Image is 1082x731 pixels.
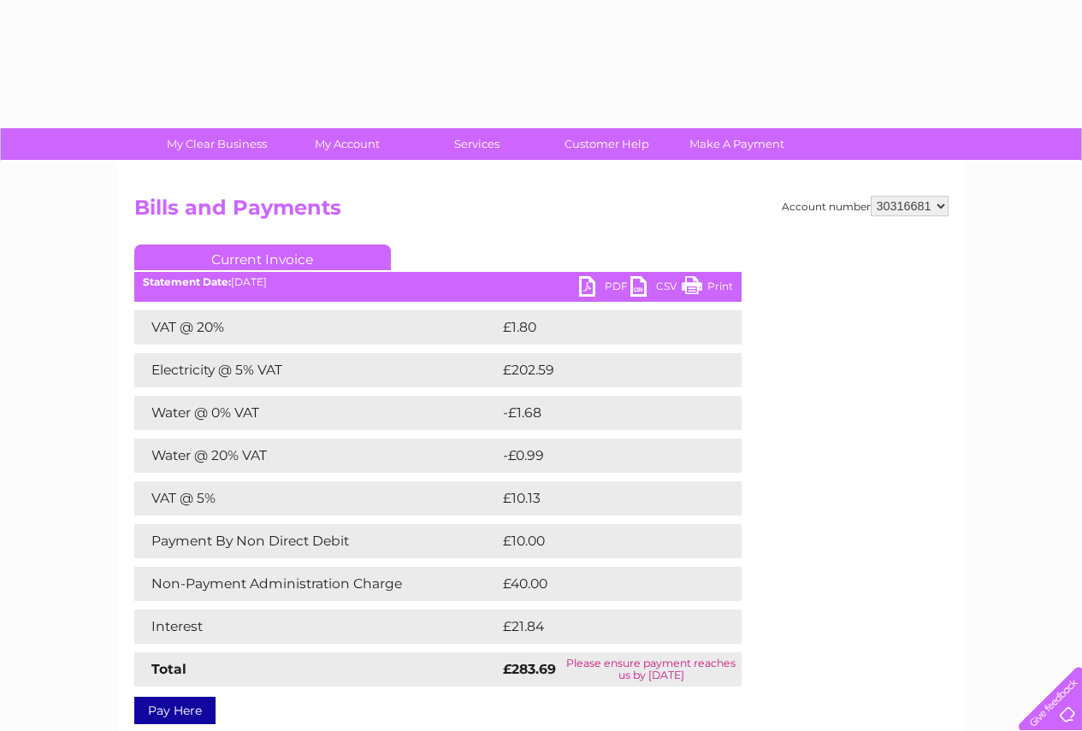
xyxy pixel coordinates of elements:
a: My Clear Business [146,128,287,160]
a: Make A Payment [666,128,807,160]
div: Account number [782,196,949,216]
td: Water @ 0% VAT [134,396,499,430]
td: VAT @ 5% [134,481,499,516]
td: £10.13 [499,481,704,516]
td: £40.00 [499,567,708,601]
td: £21.84 [499,610,706,644]
a: PDF [579,276,630,301]
td: Electricity @ 5% VAT [134,353,499,387]
a: Print [682,276,733,301]
td: -£1.68 [499,396,704,430]
strong: Total [151,661,186,677]
td: £1.80 [499,310,701,345]
td: £10.00 [499,524,707,558]
b: Statement Date: [143,275,231,288]
a: Services [406,128,547,160]
td: Water @ 20% VAT [134,439,499,473]
td: £202.59 [499,353,712,387]
td: Payment By Non Direct Debit [134,524,499,558]
a: My Account [276,128,417,160]
td: Interest [134,610,499,644]
div: [DATE] [134,276,742,288]
td: Please ensure payment reaches us by [DATE] [561,652,742,687]
td: VAT @ 20% [134,310,499,345]
strong: £283.69 [503,661,556,677]
a: CSV [630,276,682,301]
td: Non-Payment Administration Charge [134,567,499,601]
td: -£0.99 [499,439,706,473]
a: Current Invoice [134,245,391,270]
a: Customer Help [536,128,677,160]
a: Pay Here [134,697,216,724]
h2: Bills and Payments [134,196,949,228]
